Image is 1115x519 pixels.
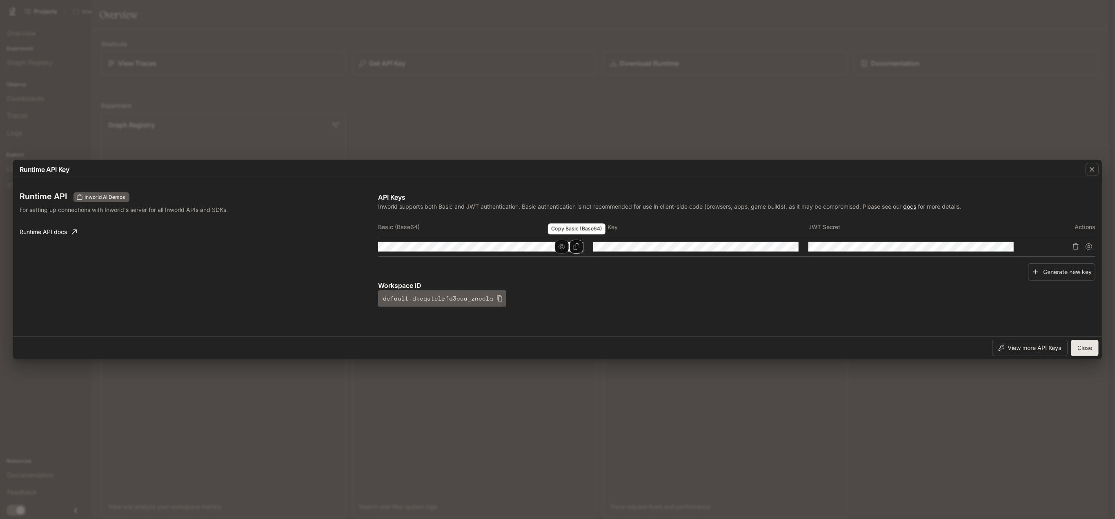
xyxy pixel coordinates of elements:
button: Delete API key [1069,240,1082,253]
button: Copy Basic (Base64) [570,240,583,254]
button: Generate new key [1028,263,1095,281]
button: View more API Keys [992,340,1068,356]
div: These keys will apply to your current workspace only [73,192,129,202]
div: Copy Basic (Base64) [548,223,605,234]
button: default-dkeqstelrfd3cua_znccla [378,290,506,307]
p: API Keys [378,192,1095,202]
th: JWT Key [593,217,808,237]
h3: Runtime API [20,192,67,200]
button: Suspend API key [1082,240,1095,253]
th: JWT Secret [808,217,1024,237]
p: Runtime API Key [20,165,69,174]
p: For setting up connections with Inworld's server for all Inworld APIs and SDKs. [20,205,284,214]
th: Basic (Base64) [378,217,593,237]
button: Close [1071,340,1099,356]
span: Inworld AI Demos [81,194,128,201]
p: Workspace ID [378,281,1095,290]
p: Inworld supports both Basic and JWT authentication. Basic authentication is not recommended for u... [378,202,1095,211]
th: Actions [1024,217,1095,237]
a: docs [903,203,916,210]
a: Runtime API docs [16,224,80,240]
